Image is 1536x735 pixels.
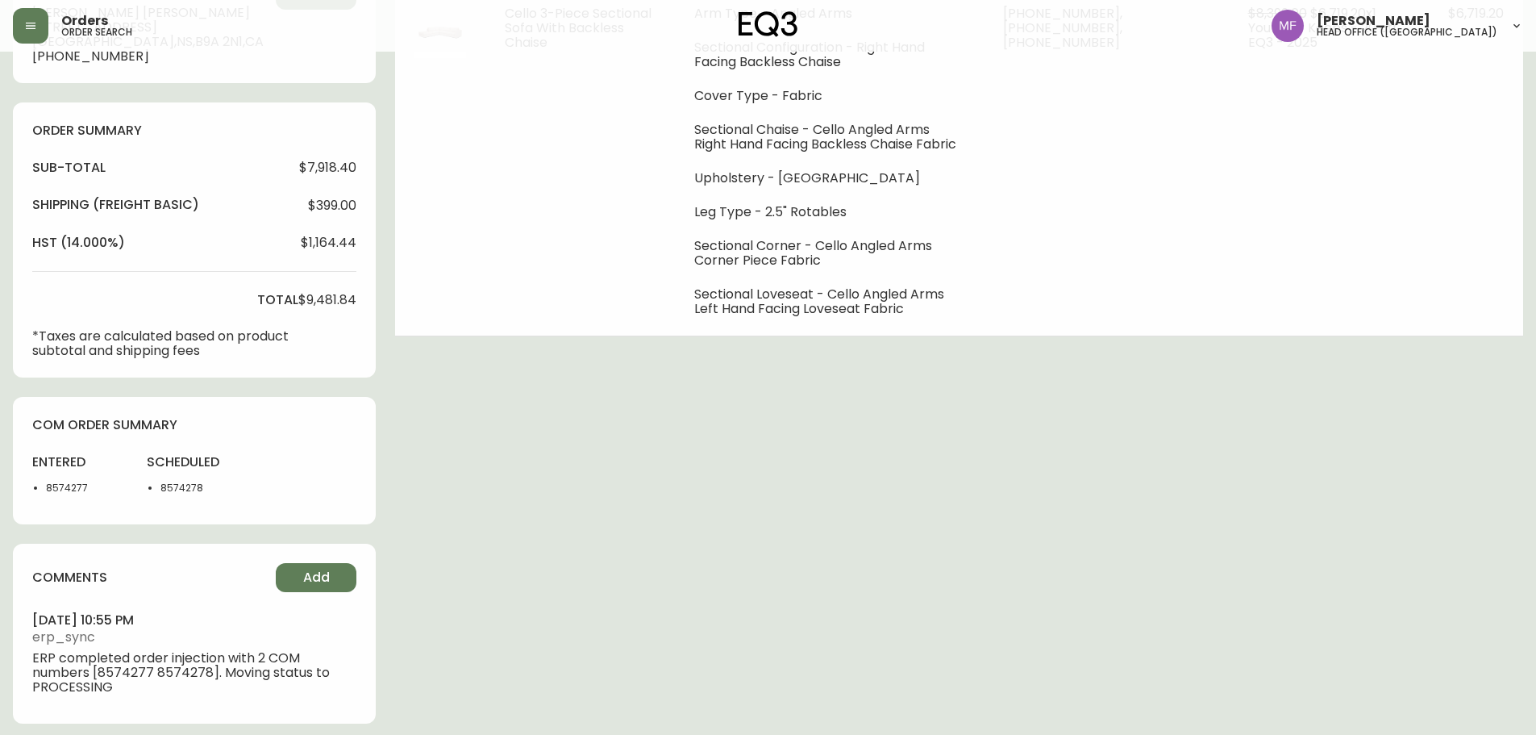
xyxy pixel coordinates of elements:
[61,27,132,37] h5: order search
[160,481,242,495] li: 8574278
[298,293,356,307] span: $9,481.84
[32,630,356,645] span: erp_sync
[1272,10,1304,42] img: 91cf6c4ea787f0dec862db02e33d59b3
[694,89,964,103] li: Cover Type - Fabric
[32,612,356,629] h4: [DATE] 10:55 pm
[32,234,125,252] h4: hst (14.000%)
[147,453,242,471] h4: scheduled
[694,40,964,69] li: Sectional Configuration - Right Hand Facing Backless Chaise
[32,49,269,64] span: [PHONE_NUMBER]
[1317,27,1497,37] h5: head office ([GEOGRAPHIC_DATA])
[46,481,127,495] li: 8574277
[257,291,298,309] h4: total
[32,416,356,434] h4: com order summary
[32,329,298,358] p: *Taxes are calculated based on product subtotal and shipping fees
[301,236,356,250] span: $1,164.44
[32,453,127,471] h4: entered
[308,198,356,213] span: $399.00
[303,569,330,587] span: Add
[32,122,356,140] h4: order summary
[694,123,964,152] li: Sectional Chaise - Cello Angled Arms Right Hand Facing Backless Chaise Fabric
[694,205,964,219] li: Leg Type - 2.5" Rotables
[1317,15,1430,27] span: [PERSON_NAME]
[694,287,964,316] li: Sectional Loveseat - Cello Angled Arms Left Hand Facing Loveseat Fabric
[739,11,798,37] img: logo
[276,563,356,592] button: Add
[32,569,107,587] h4: comments
[32,651,356,695] span: ERP completed order injection with 2 COM numbers [8574277 8574278]. Moving status to PROCESSING
[694,171,964,186] li: Upholstery - [GEOGRAPHIC_DATA]
[32,159,106,177] h4: sub-total
[694,239,964,268] li: Sectional Corner - Cello Angled Arms Corner Piece Fabric
[299,161,356,175] span: $7,918.40
[32,196,199,214] h4: Shipping ( Freight Basic )
[61,15,108,27] span: Orders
